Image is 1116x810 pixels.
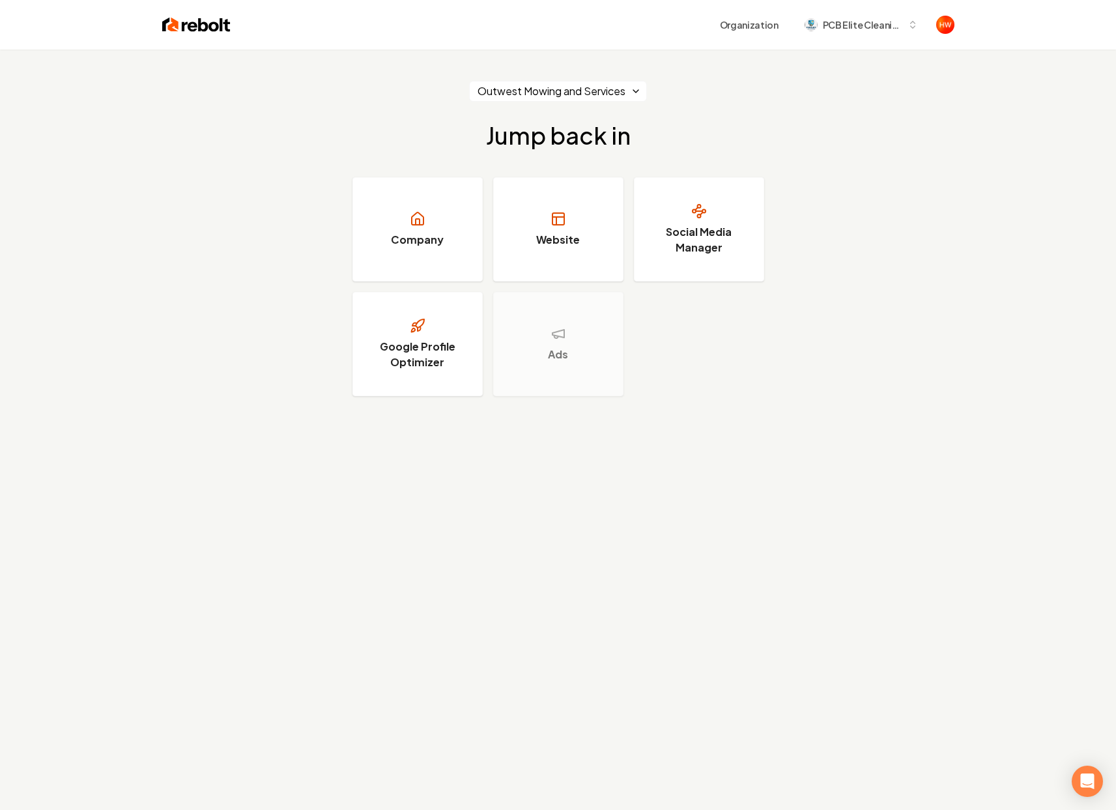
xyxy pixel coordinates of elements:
h3: Google Profile Optimizer [369,339,466,370]
span: PCB Elite Cleaning [823,18,902,32]
img: Rebolt Logo [162,16,231,34]
div: Open Intercom Messenger [1072,766,1103,797]
img: HSA Websites [936,16,954,34]
a: Company [352,177,483,282]
img: PCB Elite Cleaning [805,18,818,31]
h3: Social Media Manager [650,224,748,255]
a: Website [493,177,623,282]
a: Google Profile Optimizer [352,292,483,396]
h2: Jump back in [486,123,631,149]
button: Open user button [936,16,954,34]
button: Outwest Mowing and Services [469,81,647,102]
button: Organization [712,13,786,36]
span: Outwest Mowing and Services [478,83,625,99]
h3: Company [391,232,444,248]
h3: Website [536,232,580,248]
h3: Ads [548,347,568,362]
a: Social Media Manager [634,177,764,282]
